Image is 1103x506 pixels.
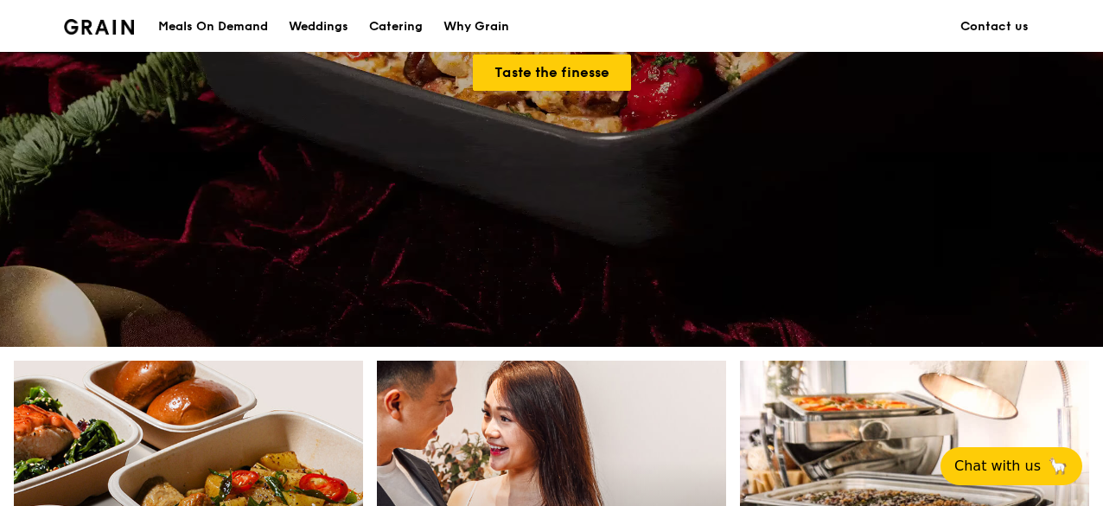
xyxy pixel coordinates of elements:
[289,1,348,53] div: Weddings
[433,1,520,53] a: Why Grain
[443,1,509,53] div: Why Grain
[1048,456,1068,477] span: 🦙
[369,1,423,53] div: Catering
[64,19,134,35] img: Grain
[158,1,268,53] div: Meals On Demand
[940,447,1082,485] button: Chat with us🦙
[473,54,631,91] a: Taste the finesse
[950,1,1039,53] a: Contact us
[954,456,1041,477] span: Chat with us
[359,1,433,53] a: Catering
[278,1,359,53] a: Weddings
